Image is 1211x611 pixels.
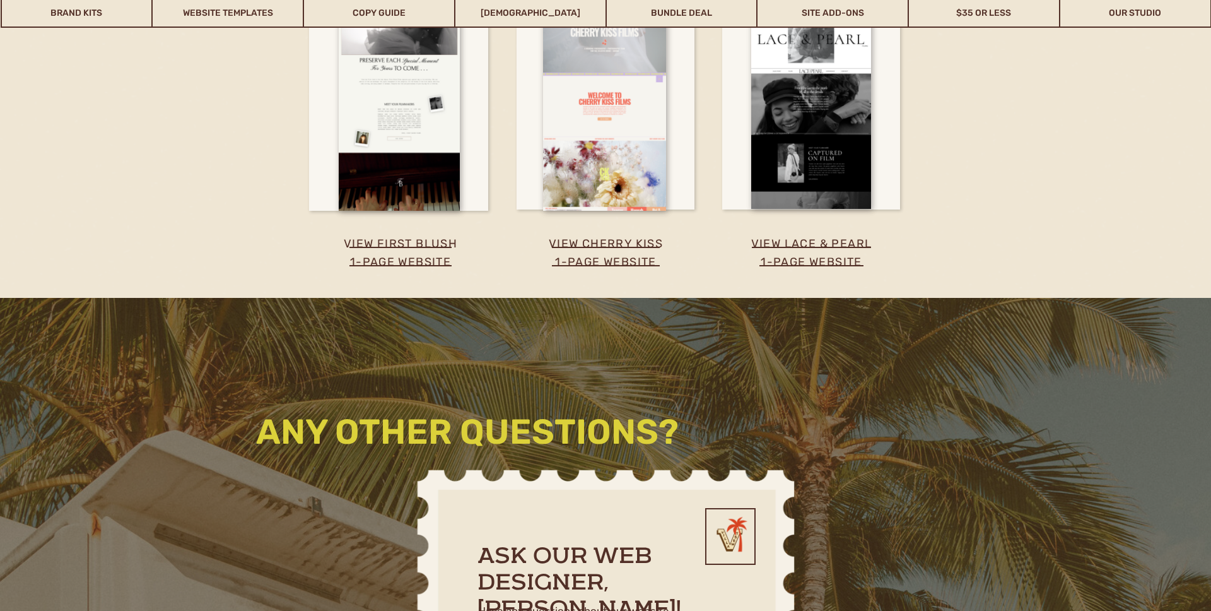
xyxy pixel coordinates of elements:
[310,235,491,280] a: view first blush1-page website
[310,235,491,280] h3: view first blush 1-page website
[727,235,896,256] a: view lace & pearl1-page website
[513,235,698,256] h3: view cherry kiss 1-page website
[477,545,734,602] h2: Ask our web designer, [PERSON_NAME]!
[256,417,867,452] h3: any other questions?
[513,235,698,256] a: view cherry kiss1-page website
[727,235,896,256] h3: view lace & pearl 1-page website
